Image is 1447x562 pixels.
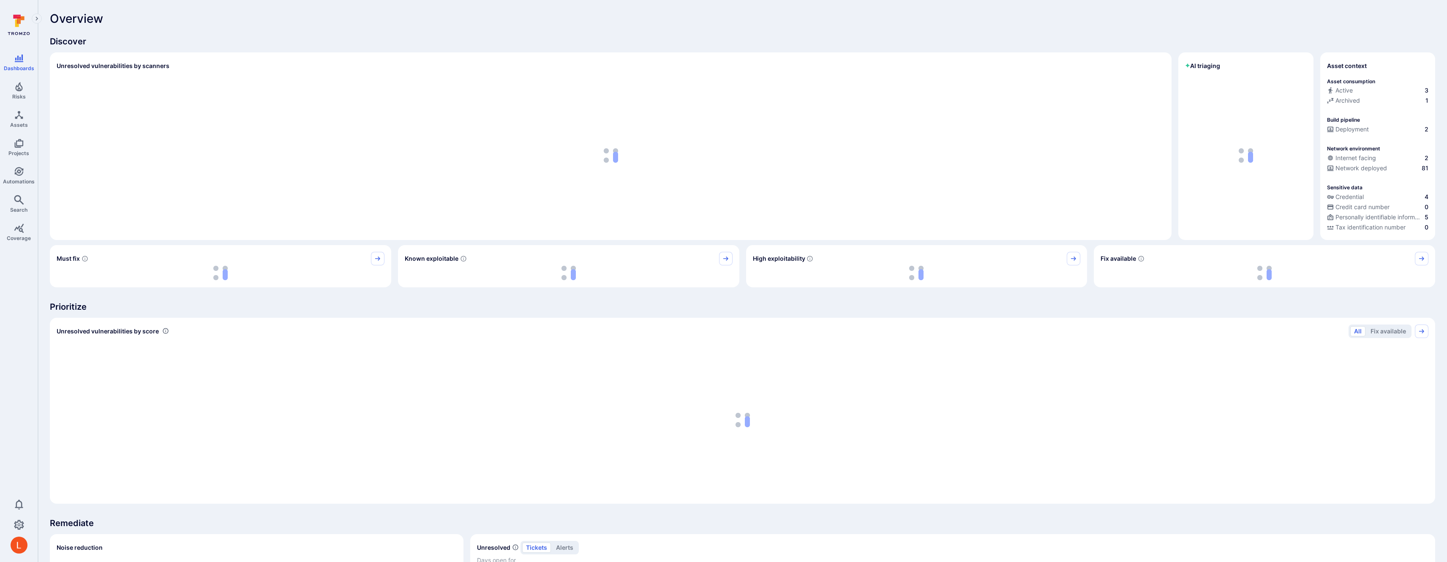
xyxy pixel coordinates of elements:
[1327,203,1390,211] div: Credit card number
[1327,96,1428,105] a: Archived1
[1327,203,1428,211] a: Credit card number0
[1327,213,1428,221] a: Personally identifiable information (PII)5
[1138,255,1145,262] svg: Vulnerabilities with fix available
[1239,148,1253,163] img: Loading...
[909,266,924,280] img: Loading...
[7,235,31,241] span: Coverage
[1335,223,1406,232] span: Tax identification number
[1327,117,1360,123] p: Build pipeline
[1327,193,1428,203] div: Evidence indicative of handling user or service credentials
[4,65,34,71] span: Dashboards
[57,343,1428,497] div: loading spinner
[746,245,1087,287] div: High exploitability
[57,265,384,281] div: loading spinner
[1327,145,1380,152] p: Network environment
[213,266,228,280] img: Loading...
[1335,96,1360,105] span: Archived
[1327,125,1428,134] a: Deployment2
[1327,86,1428,96] div: Commits seen in the last 180 days
[57,327,159,336] span: Unresolved vulnerabilities by score
[57,78,1165,233] div: loading spinner
[1327,193,1364,201] div: Credential
[398,245,739,287] div: Known exploitable
[1327,213,1428,223] div: Evidence indicative of processing personally identifiable information
[50,35,1435,47] span: Discover
[604,148,618,163] img: Loading...
[460,255,467,262] svg: Confirmed exploitable by KEV
[1327,193,1428,201] a: Credential4
[1327,96,1428,106] div: Code repository is archived
[1327,86,1428,95] a: Active3
[1327,62,1367,70] span: Asset context
[1335,164,1387,172] span: Network deployed
[10,122,28,128] span: Assets
[82,255,88,262] svg: Risk score >=40 , missed SLA
[1335,125,1369,134] span: Deployment
[1185,62,1220,70] h2: AI triaging
[1425,86,1428,95] span: 3
[1327,154,1376,162] div: Internet facing
[1327,86,1353,95] div: Active
[1327,223,1406,232] div: Tax identification number
[1327,154,1428,164] div: Evidence that an asset is internet facing
[1425,213,1428,221] span: 5
[405,254,458,263] span: Known exploitable
[1327,164,1428,172] a: Network deployed81
[1335,154,1376,162] span: Internet facing
[1335,213,1423,221] span: Personally identifiable information (PII)
[12,93,26,100] span: Risks
[522,543,551,553] button: tickets
[32,14,42,24] button: Expand navigation menu
[3,178,35,185] span: Automations
[57,544,103,551] span: Noise reduction
[11,537,27,554] img: ACg8ocL1zoaGYHINvVelaXD2wTMKGlaFbOiGNlSQVKsddkbQKplo=s96-c
[1101,265,1428,281] div: loading spinner
[1327,223,1428,232] a: Tax identification number0
[10,207,27,213] span: Search
[57,254,80,263] span: Must fix
[162,327,169,336] div: Number of vulnerabilities in status 'Open' 'Triaged' and 'In process' grouped by score
[57,62,169,70] h2: Unresolved vulnerabilities by scanners
[1094,245,1435,287] div: Fix available
[34,15,40,22] i: Expand navigation menu
[512,543,519,552] span: Number of unresolved items by priority and days open
[1327,223,1428,233] div: Evidence indicative of processing tax identification numbers
[50,12,103,25] span: Overview
[50,517,1435,529] span: Remediate
[1327,154,1428,162] a: Internet facing2
[1327,78,1375,85] p: Asset consumption
[1425,154,1428,162] span: 2
[552,543,577,553] button: alerts
[1425,96,1428,105] span: 1
[1350,326,1365,336] button: All
[1257,266,1272,280] img: Loading...
[736,413,750,427] img: Loading...
[1327,125,1369,134] div: Deployment
[1327,203,1428,213] div: Evidence indicative of processing credit card numbers
[1185,78,1307,233] div: loading spinner
[11,537,27,554] div: Lukas Šalkauskas
[561,266,576,280] img: Loading...
[1367,326,1410,336] button: Fix available
[1335,86,1353,95] span: Active
[1422,164,1428,172] span: 81
[50,301,1435,313] span: Prioritize
[50,245,391,287] div: Must fix
[477,543,510,552] h2: Unresolved
[1425,125,1428,134] span: 2
[405,265,733,281] div: loading spinner
[1335,203,1390,211] span: Credit card number
[8,150,29,156] span: Projects
[1327,125,1428,135] div: Configured deployment pipeline
[1101,254,1136,263] span: Fix available
[807,255,813,262] svg: EPSS score ≥ 0.7
[1327,164,1387,172] div: Network deployed
[753,254,805,263] span: High exploitability
[1425,193,1428,201] span: 4
[1327,213,1423,221] div: Personally identifiable information (PII)
[1335,193,1364,201] span: Credential
[1327,164,1428,174] div: Evidence that the asset is packaged and deployed somewhere
[1425,223,1428,232] span: 0
[1425,203,1428,211] span: 0
[1327,96,1360,105] div: Archived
